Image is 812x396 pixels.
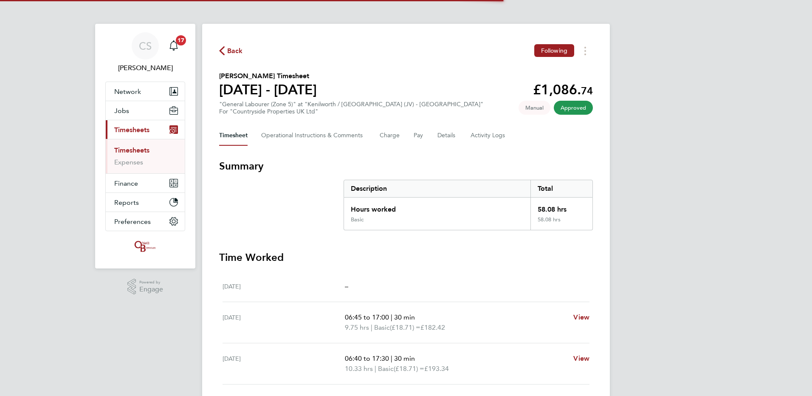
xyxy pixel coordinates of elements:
[380,125,400,146] button: Charge
[114,146,149,154] a: Timesheets
[533,82,593,98] app-decimal: £1,086.
[106,212,185,231] button: Preferences
[219,108,483,115] div: For "Countryside Properties UK Ltd"
[133,240,158,253] img: oneillandbrennan-logo-retina.png
[573,354,589,364] a: View
[114,126,149,134] span: Timesheets
[530,198,592,216] div: 58.08 hrs
[105,32,185,73] a: CS[PERSON_NAME]
[127,279,164,295] a: Powered byEngage
[578,44,593,57] button: Timesheets Menu
[114,198,139,206] span: Reports
[95,24,195,269] nav: Main navigation
[345,365,373,373] span: 10.33 hrs
[519,101,550,115] span: This timesheet was manually created.
[344,180,530,197] div: Description
[437,125,457,146] button: Details
[114,218,151,226] span: Preferences
[219,45,243,56] button: Back
[223,354,345,374] div: [DATE]
[371,323,372,331] span: |
[375,365,376,373] span: |
[139,40,152,51] span: CS
[114,107,129,115] span: Jobs
[345,323,369,331] span: 9.75 hrs
[105,63,185,73] span: Chloe Saffill
[344,198,530,216] div: Hours worked
[581,85,593,97] span: 74
[114,88,141,96] span: Network
[114,158,143,166] a: Expenses
[530,216,592,230] div: 58.08 hrs
[106,82,185,101] button: Network
[106,120,185,139] button: Timesheets
[219,125,248,146] button: Timesheet
[261,125,366,146] button: Operational Instructions & Comments
[223,281,345,291] div: [DATE]
[394,354,415,362] span: 30 min
[390,323,420,331] span: (£18.71) =
[219,71,317,81] h2: [PERSON_NAME] Timesheet
[106,174,185,192] button: Finance
[344,180,593,230] div: Summary
[534,44,574,57] button: Following
[139,286,163,293] span: Engage
[105,240,185,253] a: Go to home page
[374,322,390,333] span: Basic
[573,313,589,321] span: View
[351,216,364,223] div: Basic
[345,282,348,290] span: –
[219,159,593,173] h3: Summary
[165,32,182,59] a: 17
[391,313,392,321] span: |
[106,193,185,212] button: Reports
[176,35,186,45] span: 17
[541,47,567,54] span: Following
[219,81,317,98] h1: [DATE] - [DATE]
[394,313,415,321] span: 30 min
[223,312,345,333] div: [DATE]
[391,354,392,362] span: |
[219,251,593,264] h3: Time Worked
[345,354,389,362] span: 06:40 to 17:30
[424,365,449,373] span: £193.34
[414,125,424,146] button: Pay
[114,179,138,187] span: Finance
[106,101,185,120] button: Jobs
[378,364,394,374] span: Basic
[106,139,185,173] div: Timesheets
[471,125,506,146] button: Activity Logs
[554,101,593,115] span: This timesheet has been approved.
[227,46,243,56] span: Back
[139,279,163,286] span: Powered by
[219,101,483,115] div: "General Labourer (Zone 5)" at "Kenilworth / [GEOGRAPHIC_DATA] (JV) - [GEOGRAPHIC_DATA]"
[420,323,445,331] span: £182.42
[573,354,589,362] span: View
[345,313,389,321] span: 06:45 to 17:00
[573,312,589,322] a: View
[394,365,424,373] span: (£18.71) =
[530,180,592,197] div: Total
